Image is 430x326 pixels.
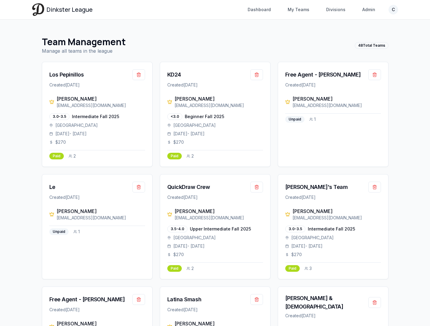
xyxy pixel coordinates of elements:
[167,113,182,120] div: <3.0
[49,113,70,120] div: 3.0-3.5
[285,194,381,200] div: Created [DATE]
[291,243,323,249] span: [DATE] - [DATE]
[388,5,398,14] button: C
[309,116,316,122] div: 1
[32,3,44,16] img: Dinkster
[305,265,312,271] div: 3
[285,265,300,272] div: Paid
[355,42,388,49] div: 48 Total Teams
[359,4,379,15] a: Admin
[244,4,274,15] a: Dashboard
[167,194,263,200] div: Created [DATE]
[173,122,216,128] span: [GEOGRAPHIC_DATA]
[285,71,361,79] a: Free Agent - [PERSON_NAME]
[49,71,84,79] a: Los Pepinillos
[72,114,119,120] span: Intermediate Fall 2025
[175,208,263,215] div: [PERSON_NAME]
[49,183,55,191] a: Le
[49,295,125,304] a: Free Agent - [PERSON_NAME]
[190,226,251,232] span: Upper Intermediate Fall 2025
[167,82,263,88] div: Created [DATE]
[55,122,98,128] span: [GEOGRAPHIC_DATA]
[167,295,202,304] a: Latina Smash
[285,252,381,258] div: $ 270
[55,131,87,137] span: [DATE] - [DATE]
[49,194,145,200] div: Created [DATE]
[284,4,313,15] a: My Teams
[291,235,334,241] span: [GEOGRAPHIC_DATA]
[285,82,381,88] div: Created [DATE]
[292,208,381,215] div: [PERSON_NAME]
[57,215,145,221] div: [EMAIL_ADDRESS][DOMAIN_NAME]
[32,3,93,16] a: Dinkster League
[187,153,194,159] div: 2
[49,82,145,88] div: Created [DATE]
[69,153,76,159] div: 2
[167,153,182,159] div: Paid
[167,139,263,145] div: $ 270
[49,307,145,313] div: Created [DATE]
[167,226,187,232] div: 3.5-4.0
[167,307,263,313] div: Created [DATE]
[167,71,181,79] a: KD24
[167,265,182,272] div: Paid
[308,226,355,232] span: Intermediate Fall 2025
[49,139,145,145] div: $ 270
[57,102,145,108] div: [EMAIL_ADDRESS][DOMAIN_NAME]
[73,229,80,235] div: 1
[49,228,69,235] div: Unpaid
[42,36,126,47] h1: Team Management
[173,243,205,249] span: [DATE] - [DATE]
[285,116,305,123] div: Unpaid
[173,235,216,241] span: [GEOGRAPHIC_DATA]
[175,215,263,221] div: [EMAIL_ADDRESS][DOMAIN_NAME]
[57,95,145,102] div: [PERSON_NAME]
[285,313,381,319] div: Created [DATE]
[285,183,348,191] a: [PERSON_NAME]'s Team
[292,215,381,221] div: [EMAIL_ADDRESS][DOMAIN_NAME]
[49,153,64,159] div: Paid
[323,4,349,15] a: Divisions
[292,102,381,108] div: [EMAIL_ADDRESS][DOMAIN_NAME]
[175,102,263,108] div: [EMAIL_ADDRESS][DOMAIN_NAME]
[47,5,93,14] span: Dinkster League
[173,131,205,137] span: [DATE] - [DATE]
[175,95,263,102] div: [PERSON_NAME]
[285,226,305,232] div: 3.0-3.5
[292,95,381,102] div: [PERSON_NAME]
[167,252,263,258] div: $ 270
[57,208,145,215] div: [PERSON_NAME]
[185,114,224,120] span: Beginner Fall 2025
[187,265,194,271] div: 2
[285,294,368,311] a: [PERSON_NAME] & [DEMOGRAPHIC_DATA]
[42,47,126,55] p: Manage all teams in the league
[167,183,210,191] a: QuickDraw Crew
